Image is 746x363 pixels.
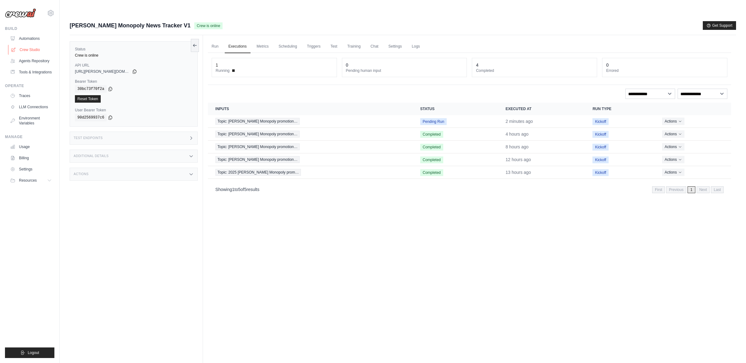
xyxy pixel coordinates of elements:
a: LLM Connections [7,102,54,112]
button: Get Support [703,21,736,30]
span: Topic: [PERSON_NAME] Monopoly promotion… [215,131,300,137]
a: Environment Variables [7,113,54,128]
span: Kickoff [592,118,609,125]
section: Crew executions table [208,103,731,197]
button: Logout [5,347,54,358]
h3: Additional Details [74,154,108,158]
button: Actions for execution [662,169,684,176]
span: [PERSON_NAME] Monopoly News Tracker V1 [70,21,191,30]
div: 0 [346,62,348,68]
nav: Pagination [208,181,731,197]
a: Automations [7,34,54,44]
span: Resources [19,178,37,183]
span: Last [711,186,724,193]
span: Topic: [PERSON_NAME] Monopoly promotion… [215,118,300,125]
h3: Actions [74,172,89,176]
h3: Test Endpoints [74,136,103,140]
a: Billing [7,153,54,163]
span: Topic: [PERSON_NAME] Monopoly promotion… [215,143,300,150]
a: Test [327,40,341,53]
a: View execution details for Topic [215,118,405,125]
span: Kickoff [592,131,609,138]
a: View execution details for Topic [215,156,405,163]
span: Completed [420,144,443,151]
label: Bearer Token [75,79,192,84]
a: View execution details for Topic [215,143,405,150]
button: Actions for execution [662,156,684,163]
span: Completed [420,169,443,176]
span: Crew is online [194,22,223,29]
span: Pending Run [420,118,447,125]
iframe: Chat Widget [715,333,746,363]
a: Training [343,40,364,53]
a: Usage [7,142,54,152]
a: Scheduling [275,40,301,53]
span: Kickoff [592,156,609,163]
span: Running [216,68,230,73]
span: Completed [420,131,443,138]
th: Run Type [585,103,655,115]
code: 90d2569937c6 [75,114,107,121]
dt: Errored [606,68,723,73]
a: Metrics [253,40,273,53]
nav: Pagination [652,186,724,193]
span: Logout [28,350,39,355]
span: Previous [666,186,686,193]
a: View execution details for Topic [215,169,405,176]
a: Agents Repository [7,56,54,66]
a: Logs [408,40,424,53]
label: API URL [75,63,192,68]
span: 1 [232,187,235,192]
a: Settings [7,164,54,174]
span: Topic: 2025 [PERSON_NAME] Monopoly prom… [215,169,301,176]
span: First [652,186,665,193]
div: Build [5,26,54,31]
dt: Completed [476,68,593,73]
span: 5 [244,187,246,192]
time: October 7, 2025 at 03:00 CDT [505,144,528,149]
button: Actions for execution [662,143,684,151]
a: Executions [225,40,251,53]
th: Inputs [208,103,413,115]
span: Kickoff [592,144,609,151]
a: Triggers [303,40,325,53]
a: Traces [7,91,54,101]
button: Actions for execution [662,130,684,138]
a: Tools & Integrations [7,67,54,77]
a: Chat [367,40,382,53]
div: 1 [216,62,218,68]
div: Crew is online [75,53,192,58]
dt: Pending human input [346,68,463,73]
div: 4 [476,62,478,68]
code: 30bc73f70f2a [75,85,107,93]
div: Manage [5,134,54,139]
p: Showing to of results [215,186,260,193]
time: October 7, 2025 at 07:00 CDT [505,132,528,137]
span: 1 [688,186,695,193]
a: Crew Studio [8,45,55,55]
th: Status [413,103,498,115]
span: [URL][PERSON_NAME][DOMAIN_NAME] [75,69,131,74]
label: User Bearer Token [75,108,192,113]
span: Next [697,186,710,193]
th: Executed at [498,103,585,115]
a: View execution details for Topic [215,131,405,137]
time: October 7, 2025 at 11:00 CDT [505,119,533,124]
span: 5 [238,187,241,192]
time: October 6, 2025 at 21:39 CDT [505,170,531,175]
button: Resources [7,175,54,185]
img: Logo [5,8,36,18]
span: Kickoff [592,169,609,176]
span: Completed [420,156,443,163]
button: Actions for execution [662,118,684,125]
label: Status [75,47,192,52]
a: Settings [385,40,405,53]
a: Run [208,40,222,53]
div: 0 [606,62,609,68]
time: October 6, 2025 at 23:00 CDT [505,157,531,162]
div: Operate [5,83,54,88]
span: Topic: [PERSON_NAME] Monopoly promotion… [215,156,300,163]
a: Reset Token [75,95,101,103]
